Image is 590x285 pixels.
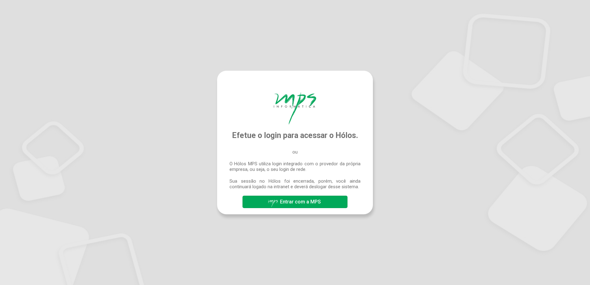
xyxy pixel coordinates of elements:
[280,199,321,205] span: Entrar com a MPS
[292,149,298,155] span: ou
[274,92,316,125] img: Hólos Mps Digital
[243,196,347,208] button: Entrar com a MPS
[229,178,361,189] span: Sua sessão no Hólos foi encerrada, porém, você ainda continuará logado na intranet e deverá deslo...
[232,131,358,140] span: Efetue o login para acessar o Hólos.
[229,161,361,172] span: O Hólos MPS utiliza login integrado com o provedor da própria empresa, ou seja, o seu login de rede.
